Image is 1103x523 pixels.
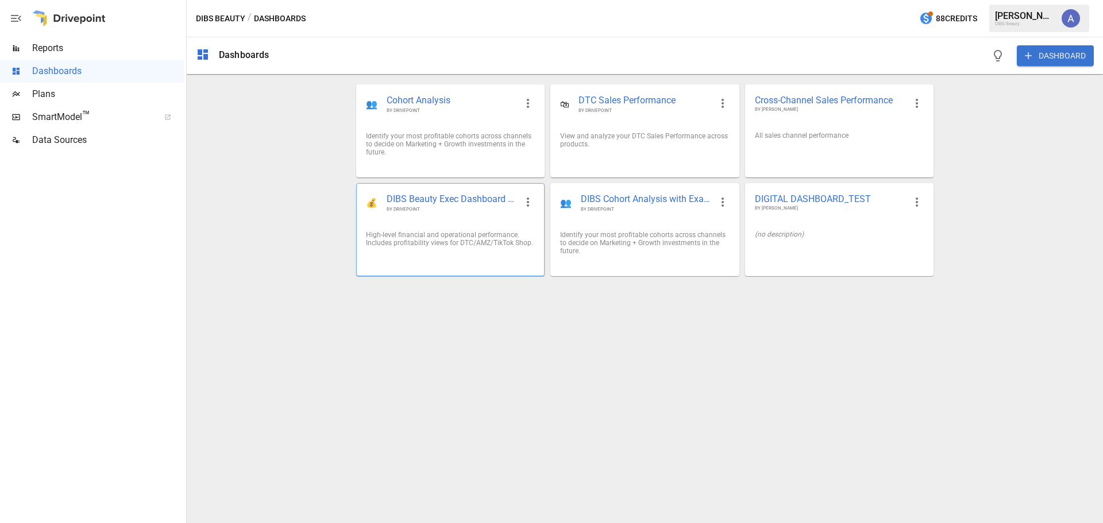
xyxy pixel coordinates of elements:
div: Identify your most profitable cohorts across channels to decide on Marketing + Growth investments... [366,132,535,156]
button: DASHBOARD [1017,45,1094,66]
span: Reports [32,41,184,55]
div: 💰 [366,197,377,208]
button: DIBS Beauty [196,11,245,26]
span: Cohort Analysis [387,94,516,107]
span: BY DRIVEPOINT [387,206,516,212]
button: Alex Knight [1055,2,1087,34]
span: DIBS Cohort Analysis with Examples for Insights [581,193,711,206]
div: 👥 [366,99,377,110]
div: (no description) [755,230,924,238]
span: BY DRIVEPOINT [579,107,711,114]
span: DIGITAL DASHBOARD_TEST [755,193,905,205]
span: Cross-Channel Sales Performance [755,94,905,106]
span: BY [PERSON_NAME] [755,106,905,113]
div: View and analyze your DTC Sales Performance across products. [560,132,729,148]
div: 👥 [560,197,572,208]
img: Alex Knight [1062,9,1080,28]
span: BY DRIVEPOINT [581,206,711,212]
div: Dashboards [219,49,269,60]
span: Dashboards [32,64,184,78]
div: All sales channel performance [755,131,924,140]
span: BY DRIVEPOINT [387,107,516,114]
div: DIBS Beauty [995,21,1055,26]
span: SmartModel [32,110,152,124]
span: Data Sources [32,133,184,147]
span: 88 Credits [936,11,977,26]
span: DIBS Beauty Exec Dashboard 📊 [387,193,516,206]
div: / [248,11,252,26]
span: DTC Sales Performance [579,94,711,107]
div: [PERSON_NAME] [995,10,1055,21]
span: BY [PERSON_NAME] [755,205,905,212]
div: High-level financial and operational performance. Includes profitability views for DTC/AMZ/TikTok... [366,231,535,247]
div: Identify your most profitable cohorts across channels to decide on Marketing + Growth investments... [560,231,729,255]
span: Plans [32,87,184,101]
div: 🛍 [560,99,569,110]
span: ™ [82,109,90,123]
button: 88Credits [915,8,982,29]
